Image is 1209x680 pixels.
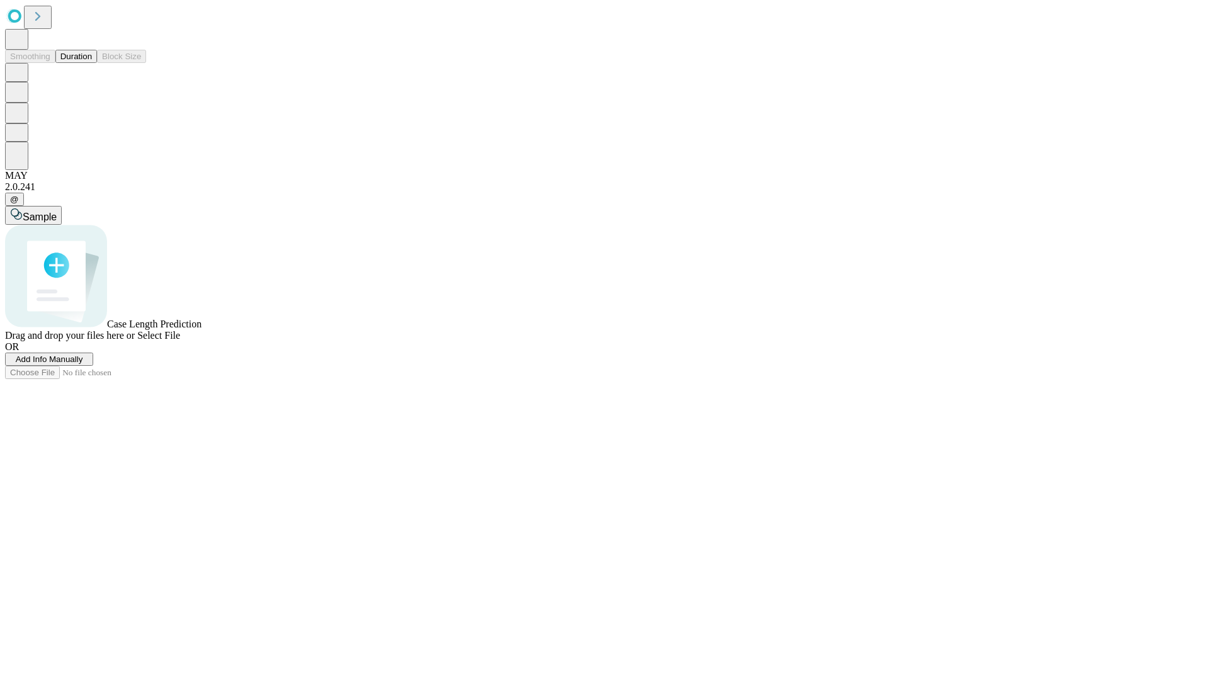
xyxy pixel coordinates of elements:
[5,50,55,63] button: Smoothing
[5,181,1204,193] div: 2.0.241
[55,50,97,63] button: Duration
[5,341,19,352] span: OR
[5,193,24,206] button: @
[23,212,57,222] span: Sample
[5,206,62,225] button: Sample
[16,354,83,364] span: Add Info Manually
[107,319,201,329] span: Case Length Prediction
[5,330,135,341] span: Drag and drop your files here or
[97,50,146,63] button: Block Size
[5,170,1204,181] div: MAY
[5,353,93,366] button: Add Info Manually
[10,195,19,204] span: @
[137,330,180,341] span: Select File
